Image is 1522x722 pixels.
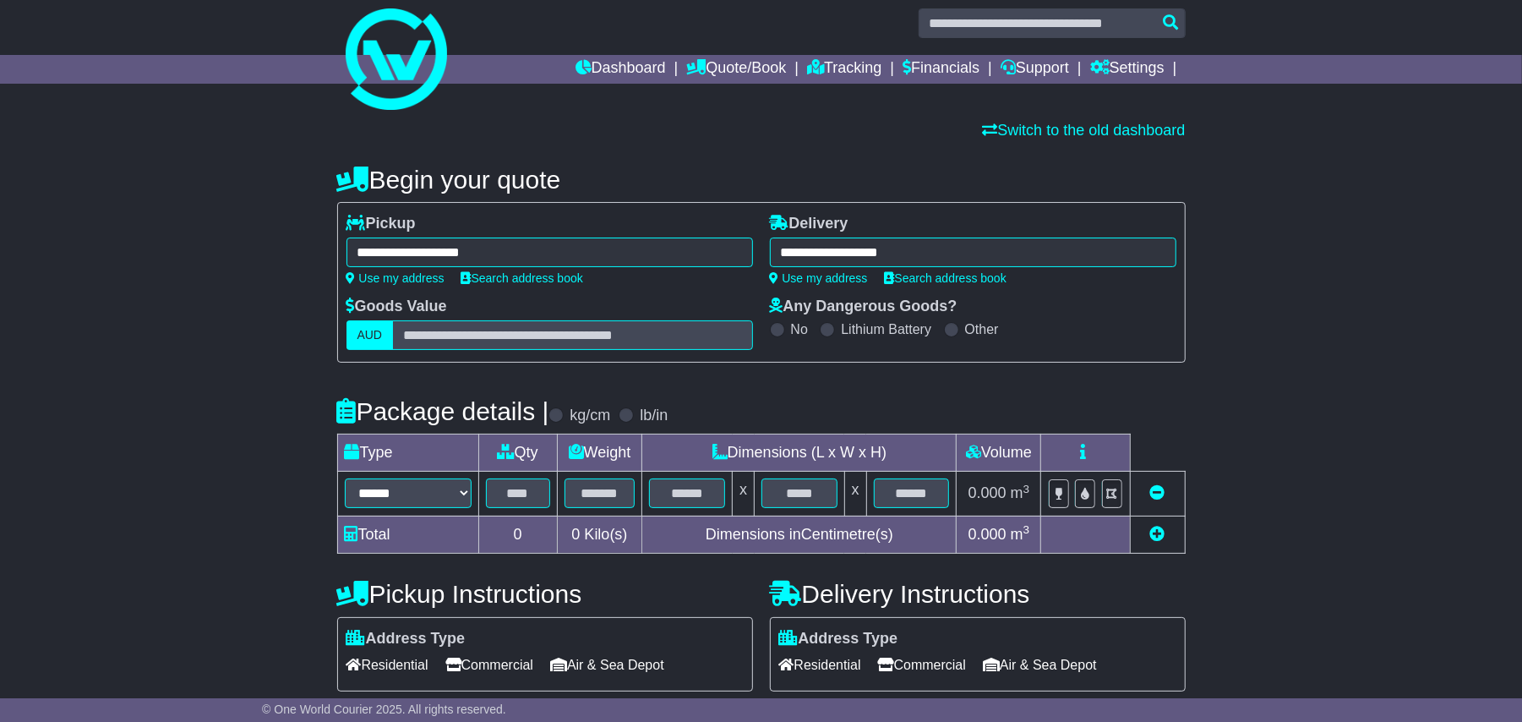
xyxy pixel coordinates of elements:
[346,298,447,316] label: Goods Value
[478,435,557,472] td: Qty
[346,630,466,648] label: Address Type
[337,580,753,608] h4: Pickup Instructions
[1011,484,1030,501] span: m
[478,516,557,553] td: 0
[262,703,506,716] span: © One World Courier 2025. All rights reserved.
[550,652,664,678] span: Air & Sea Depot
[1023,523,1030,536] sup: 3
[807,55,881,84] a: Tracking
[1150,526,1165,543] a: Add new item
[557,435,642,472] td: Weight
[770,271,868,285] a: Use my address
[844,472,866,517] td: x
[968,526,1006,543] span: 0.000
[337,166,1186,194] h4: Begin your quote
[770,580,1186,608] h4: Delivery Instructions
[570,407,610,425] label: kg/cm
[1090,55,1165,84] a: Settings
[903,55,979,84] a: Financials
[965,321,999,337] label: Other
[983,652,1097,678] span: Air & Sea Depot
[1011,526,1030,543] span: m
[576,55,666,84] a: Dashboard
[686,55,786,84] a: Quote/Book
[346,320,394,350] label: AUD
[1023,483,1030,495] sup: 3
[779,652,861,678] span: Residential
[640,407,668,425] label: lb/in
[957,435,1041,472] td: Volume
[878,652,966,678] span: Commercial
[571,526,580,543] span: 0
[968,484,1006,501] span: 0.000
[346,215,416,233] label: Pickup
[770,215,848,233] label: Delivery
[337,516,478,553] td: Total
[885,271,1006,285] a: Search address book
[461,271,583,285] a: Search address book
[337,435,478,472] td: Type
[770,298,957,316] label: Any Dangerous Goods?
[346,271,445,285] a: Use my address
[445,652,533,678] span: Commercial
[1001,55,1069,84] a: Support
[557,516,642,553] td: Kilo(s)
[1150,484,1165,501] a: Remove this item
[642,516,957,553] td: Dimensions in Centimetre(s)
[337,397,549,425] h4: Package details |
[733,472,755,517] td: x
[791,321,808,337] label: No
[346,652,428,678] span: Residential
[982,122,1185,139] a: Switch to the old dashboard
[779,630,898,648] label: Address Type
[841,321,931,337] label: Lithium Battery
[642,435,957,472] td: Dimensions (L x W x H)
